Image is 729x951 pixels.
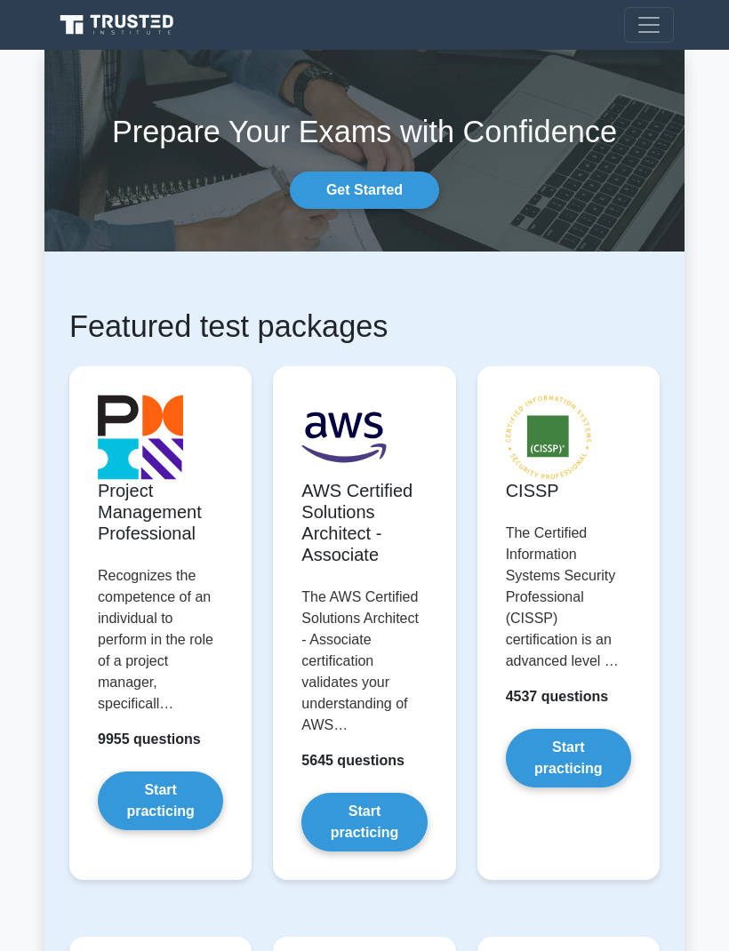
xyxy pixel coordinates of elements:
[506,729,631,787] a: Start practicing
[69,308,660,345] h1: Featured test packages
[98,771,223,830] a: Start practicing
[301,793,427,851] a: Start practicing
[290,172,439,209] a: Get Started
[624,7,674,43] button: Toggle navigation
[44,114,685,150] h1: Prepare Your Exams with Confidence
